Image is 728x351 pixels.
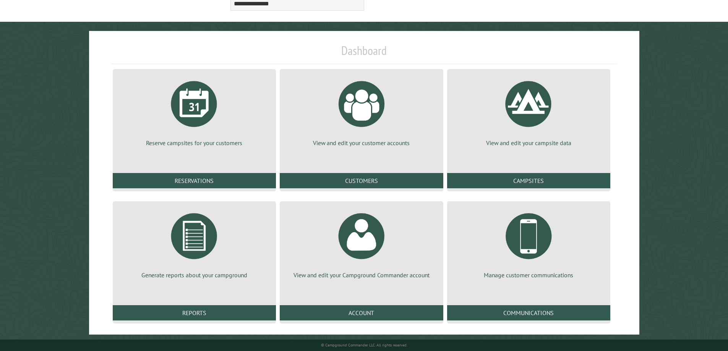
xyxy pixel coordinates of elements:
[280,305,443,320] a: Account
[289,75,434,147] a: View and edit your customer accounts
[447,305,610,320] a: Communications
[456,75,601,147] a: View and edit your campsite data
[113,305,276,320] a: Reports
[113,173,276,188] a: Reservations
[122,139,267,147] p: Reserve campsites for your customers
[289,207,434,279] a: View and edit your Campground Commander account
[456,271,601,279] p: Manage customer communications
[280,173,443,188] a: Customers
[289,139,434,147] p: View and edit your customer accounts
[456,207,601,279] a: Manage customer communications
[122,271,267,279] p: Generate reports about your campground
[321,343,407,348] small: © Campground Commander LLC. All rights reserved.
[289,271,434,279] p: View and edit your Campground Commander account
[456,139,601,147] p: View and edit your campsite data
[447,173,610,188] a: Campsites
[122,75,267,147] a: Reserve campsites for your customers
[122,207,267,279] a: Generate reports about your campground
[111,43,618,64] h1: Dashboard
